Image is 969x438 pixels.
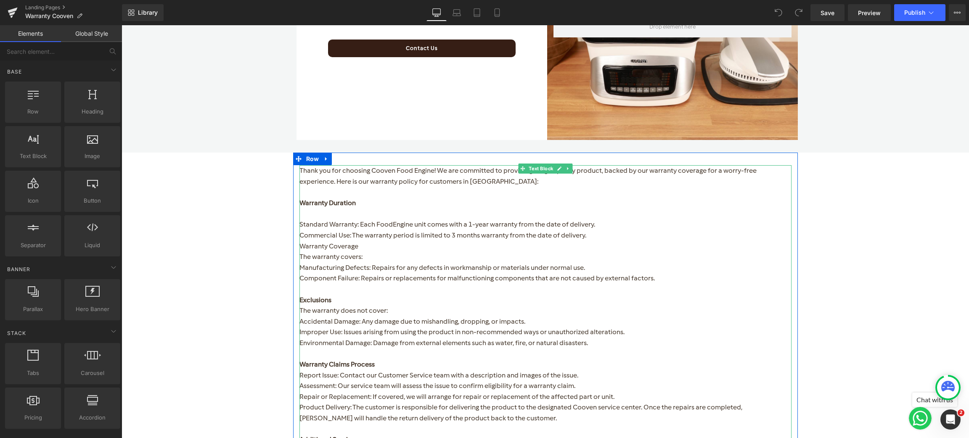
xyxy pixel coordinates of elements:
[821,8,834,17] span: Save
[858,8,881,17] span: Preview
[426,4,447,21] a: Desktop
[770,4,787,21] button: Undo
[8,241,58,250] span: Separator
[8,152,58,161] span: Text Block
[67,305,118,314] span: Hero Banner
[207,14,394,32] a: Contact Us
[61,25,122,42] a: Global Style
[178,174,234,182] strong: Warranty Duration
[940,409,961,430] iframe: Intercom live chat
[848,4,891,21] a: Preview
[67,152,118,161] span: Image
[178,140,670,161] p: Thank you for choosing Cooven Food Engine! We are committed to providing a high-quality product, ...
[178,410,237,418] strong: Additional Services
[178,237,670,248] p: Manufacturing Defects: Repairs for any defects in workmanship or materials under normal use.
[958,409,964,416] span: 2
[284,20,316,26] span: Contact Us
[487,4,507,21] a: Mobile
[178,335,253,343] strong: Warranty Claims Process
[447,4,467,21] a: Laptop
[8,413,58,422] span: Pricing
[178,345,670,356] p: Report Issue: Contact our Customer Service team with a description and images of the issue.
[178,226,670,237] p: The warranty covers:
[8,107,58,116] span: Row
[8,369,58,377] span: Tabs
[25,4,122,11] a: Landing Pages
[8,196,58,205] span: Icon
[67,413,118,422] span: Accordion
[405,138,433,148] span: Text Block
[199,127,210,140] a: Expand / Collapse
[790,4,807,21] button: Redo
[6,329,27,337] span: Stack
[178,312,670,323] p: Environmental Damage: Damage from external elements such as water, fire, or natural disasters.
[122,4,164,21] a: New Library
[178,301,670,312] p: Improper Use: Issues arising from using the product in non-recommended ways or unauthorized alter...
[138,9,158,16] span: Library
[904,9,925,16] span: Publish
[67,369,118,377] span: Carousel
[6,68,23,76] span: Base
[467,4,487,21] a: Tablet
[183,127,200,140] span: Row
[178,205,670,216] p: Commercial Use: The warranty period is limited to 3 months warranty from the date of delivery.
[178,355,670,366] p: Assessment: Our service team will assess the issue to confirm eligibility for a warranty claim.
[178,216,670,227] p: Warranty Coverage
[178,377,670,398] p: Product Delivery: The customer is responsible for delivering the product to the designated Cooven...
[178,291,670,302] p: Accidental Damage: Any damage due to mishandling, dropping, or impacts.
[442,138,451,148] a: Expand / Collapse
[949,4,966,21] button: More
[178,248,670,259] p: Component Failure: Repairs or replacements for malfunctioning components that are not caused by e...
[787,382,810,404] img: Whatsapp Chat Button
[6,265,31,273] span: Banner
[178,271,210,279] strong: Exclusions
[8,305,58,314] span: Parallax
[178,366,670,377] p: Repair or Replacement: If covered, we will arrange for repair or replacement of the affected part...
[25,13,73,19] span: Warranty Cooven
[178,280,670,291] p: The warranty does not cover:
[67,196,118,205] span: Button
[67,241,118,250] span: Liquid
[791,367,836,382] div: Chat with us
[894,4,945,21] button: Publish
[67,107,118,116] span: Heading
[178,194,670,205] p: Standard Warranty: Each FoodEngine unit comes with a 1-year warranty from the date of delivery.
